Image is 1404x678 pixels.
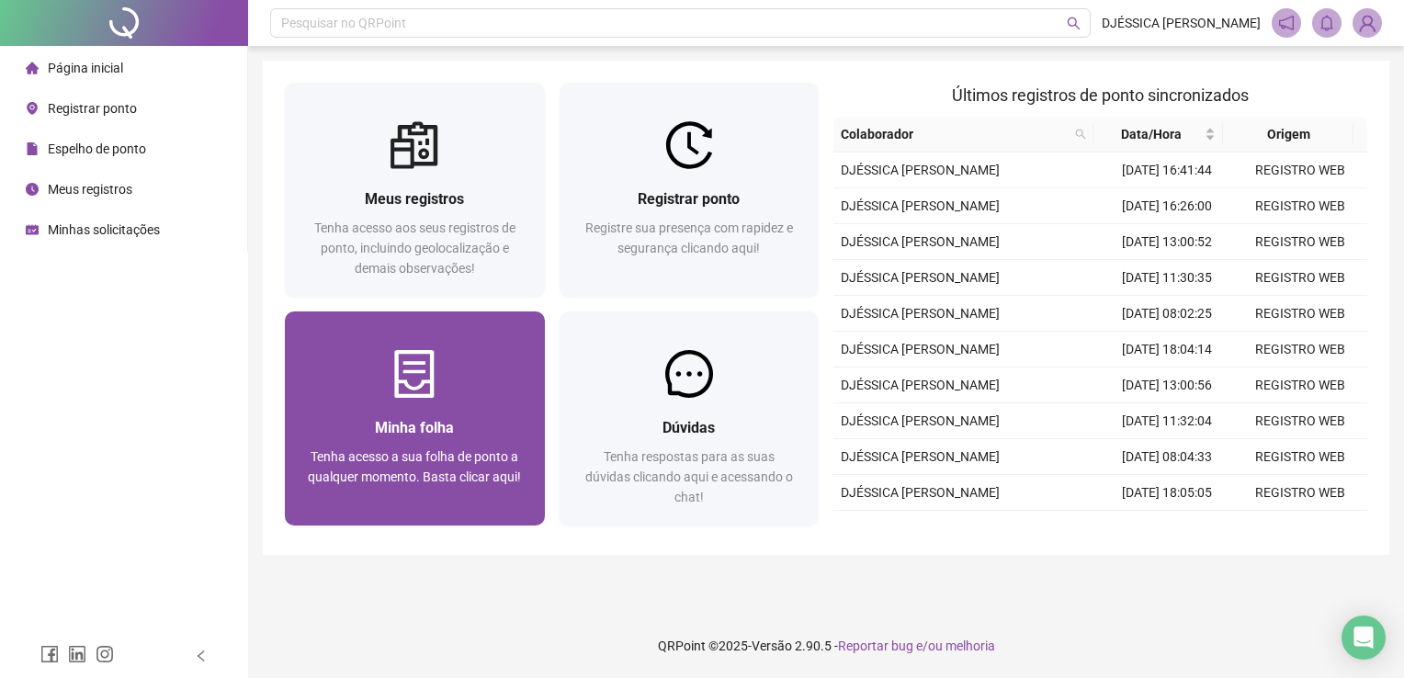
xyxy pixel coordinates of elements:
footer: QRPoint © 2025 - 2.90.5 - [248,614,1404,678]
span: home [26,62,39,74]
span: Tenha acesso aos seus registros de ponto, incluindo geolocalização e demais observações! [314,220,515,276]
span: Reportar bug e/ou melhoria [838,638,995,653]
span: DJÉSSICA [PERSON_NAME] [841,306,1000,321]
span: DJÉSSICA [PERSON_NAME] [841,270,1000,285]
span: DJÉSSICA [PERSON_NAME] [841,378,1000,392]
span: Registrar ponto [638,190,740,208]
td: [DATE] 16:26:00 [1101,188,1234,224]
span: Dúvidas [662,419,715,436]
th: Data/Hora [1093,117,1223,153]
span: Últimos registros de ponto sincronizados [952,85,1249,105]
td: [DATE] 18:05:05 [1101,475,1234,511]
a: Minha folhaTenha acesso a sua folha de ponto a qualquer momento. Basta clicar aqui! [285,311,545,525]
td: [DATE] 18:04:14 [1101,332,1234,367]
span: Página inicial [48,61,123,75]
td: [DATE] 11:30:35 [1101,260,1234,296]
span: Espelho de ponto [48,141,146,156]
td: REGISTRO WEB [1234,224,1367,260]
span: left [195,650,208,662]
td: REGISTRO WEB [1234,188,1367,224]
td: REGISTRO WEB [1234,367,1367,403]
td: [DATE] 13:00:52 [1101,224,1234,260]
td: REGISTRO WEB [1234,260,1367,296]
span: search [1067,17,1081,30]
td: [DATE] 08:02:25 [1101,296,1234,332]
a: Meus registrosTenha acesso aos seus registros de ponto, incluindo geolocalização e demais observa... [285,83,545,297]
div: Open Intercom Messenger [1342,616,1386,660]
span: Meus registros [365,190,464,208]
span: search [1075,129,1086,140]
td: REGISTRO WEB [1234,475,1367,511]
td: [DATE] 11:32:04 [1101,403,1234,439]
span: Versão [752,638,792,653]
span: Registre sua presença com rapidez e segurança clicando aqui! [585,220,793,255]
td: REGISTRO WEB [1234,332,1367,367]
span: linkedin [68,645,86,663]
th: Origem [1223,117,1353,153]
span: Meus registros [48,182,132,197]
td: [DATE] 16:41:44 [1101,153,1234,188]
span: DJÉSSICA [PERSON_NAME] [841,234,1000,249]
td: REGISTRO WEB [1234,511,1367,547]
span: file [26,142,39,155]
span: Colaborador [841,124,1068,144]
span: DJÉSSICA [PERSON_NAME] [841,485,1000,500]
span: DJÉSSICA [PERSON_NAME] [841,342,1000,356]
span: Minhas solicitações [48,222,160,237]
a: Registrar pontoRegistre sua presença com rapidez e segurança clicando aqui! [560,83,820,297]
span: DJÉSSICA [PERSON_NAME] [1102,13,1261,33]
td: REGISTRO WEB [1234,403,1367,439]
span: Tenha acesso a sua folha de ponto a qualquer momento. Basta clicar aqui! [308,449,521,484]
span: notification [1278,15,1295,31]
td: REGISTRO WEB [1234,439,1367,475]
td: REGISTRO WEB [1234,296,1367,332]
span: search [1071,120,1090,148]
td: [DATE] 08:04:33 [1101,439,1234,475]
td: [DATE] 13:00:56 [1101,367,1234,403]
span: Data/Hora [1101,124,1201,144]
span: environment [26,102,39,115]
span: Registrar ponto [48,101,137,116]
span: facebook [40,645,59,663]
span: clock-circle [26,183,39,196]
span: DJÉSSICA [PERSON_NAME] [841,198,1000,213]
span: Minha folha [375,419,454,436]
span: DJÉSSICA [PERSON_NAME] [841,163,1000,177]
td: [DATE] 16:32:06 [1101,511,1234,547]
td: REGISTRO WEB [1234,153,1367,188]
span: instagram [96,645,114,663]
a: DúvidasTenha respostas para as suas dúvidas clicando aqui e acessando o chat! [560,311,820,525]
span: DJÉSSICA [PERSON_NAME] [841,413,1000,428]
span: Tenha respostas para as suas dúvidas clicando aqui e acessando o chat! [585,449,793,504]
img: 89357 [1353,9,1381,37]
span: schedule [26,223,39,236]
span: DJÉSSICA [PERSON_NAME] [841,449,1000,464]
span: bell [1319,15,1335,31]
